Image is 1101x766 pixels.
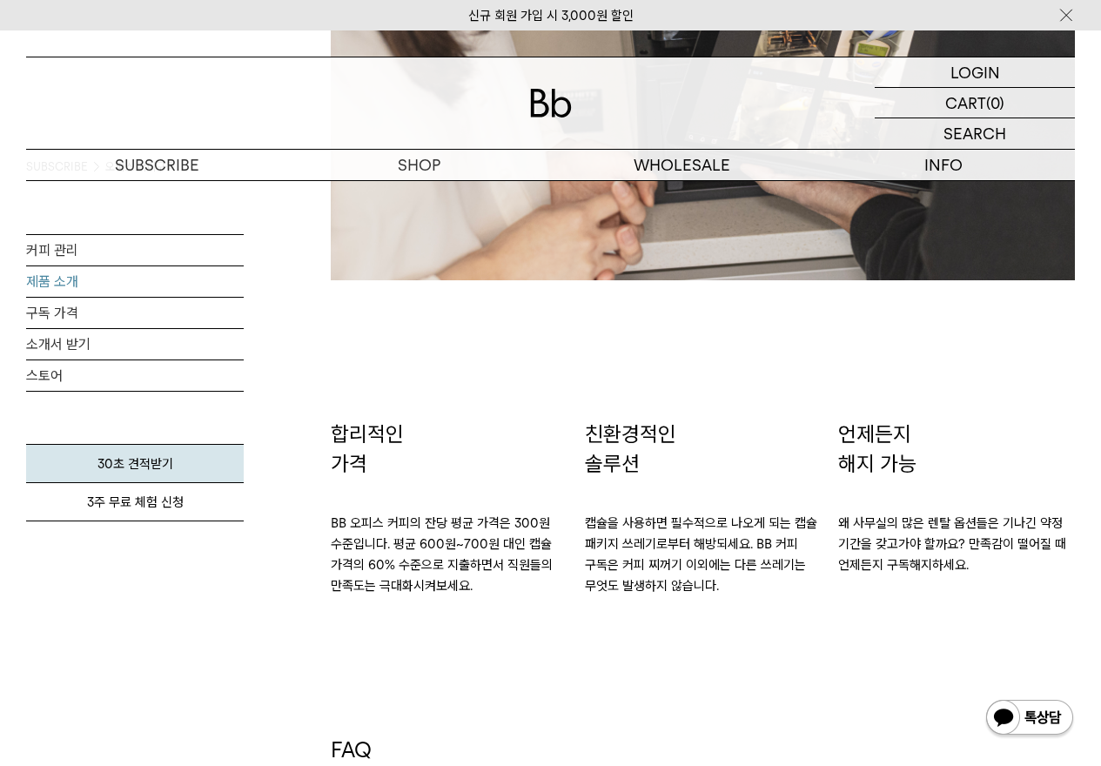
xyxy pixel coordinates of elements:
p: 왜 사무실의 많은 렌탈 옵션들은 기나긴 약정 기간을 갖고가야 할까요? 만족감이 떨어질 때 언제든지 구독해지하세요. [838,478,1075,575]
a: SUBSCRIBE [26,150,288,180]
img: 카카오톡 채널 1:1 채팅 버튼 [984,698,1075,740]
a: 소개서 받기 [26,329,244,359]
p: SEARCH [943,118,1006,149]
a: 3주 무료 체험 신청 [26,483,244,521]
p: WHOLESALE [551,150,813,180]
p: INFO [813,150,1075,180]
a: 구독 가격 [26,298,244,328]
img: 로고 [530,89,572,118]
p: 친환경적인 솔루션 [585,420,822,478]
a: 제품 소개 [26,266,244,297]
p: BB 오피스 커피의 잔당 평균 가격은 300원 수준입니다. 평균 600원~700원 대인 캡슐 가격의 60% 수준으로 지출하면서 직원들의 만족도는 극대화시켜보세요. [331,478,567,596]
a: CART (0) [875,88,1075,118]
p: (0) [986,88,1004,118]
p: LOGIN [950,57,1000,87]
p: 캡슐을 사용하면 필수적으로 나오게 되는 캡슐 패키지 쓰레기로부터 해방되세요. BB 커피 구독은 커피 찌꺼기 이외에는 다른 쓰레기는 무엇도 발생하지 않습니다. [585,478,822,596]
p: CART [945,88,986,118]
p: 합리적인 가격 [331,420,567,478]
a: 30초 견적받기 [26,444,244,483]
a: LOGIN [875,57,1075,88]
a: 신규 회원 가입 시 3,000원 할인 [468,8,634,24]
a: 커피 관리 [26,235,244,265]
a: 스토어 [26,360,244,391]
p: 언제든지 해지 가능 [838,420,1075,478]
a: SHOP [288,150,550,180]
